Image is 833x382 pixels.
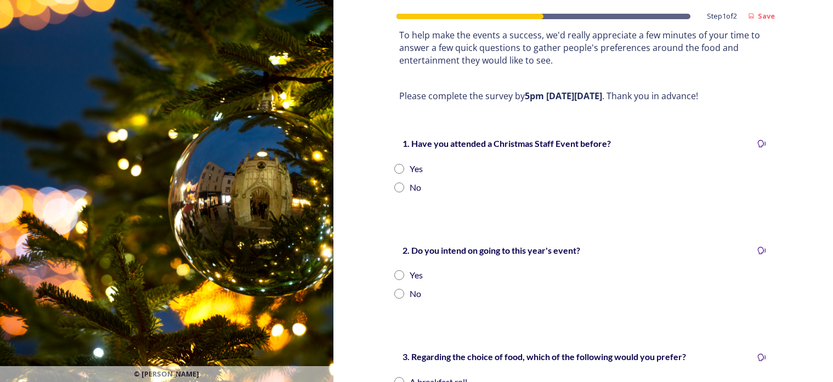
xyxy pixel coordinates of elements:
[410,287,421,300] div: No
[403,138,611,149] strong: 1. Have you attended a Christmas Staff Event before?
[410,181,421,194] div: No
[403,351,686,362] strong: 3. Regarding the choice of food, which of the following would you prefer?
[399,90,767,102] p: Please complete the survey by . Thank you in advance!
[707,11,737,21] span: Step 1 of 2
[134,369,199,379] span: © [PERSON_NAME]
[399,29,767,66] p: To help make the events a success, we'd really appreciate a few minutes of your time to answer a ...
[758,11,775,21] strong: Save
[410,162,423,175] div: Yes
[403,245,580,255] strong: 2. Do you intend on going to this year's event?
[410,269,423,282] div: Yes
[525,90,602,102] strong: 5pm [DATE][DATE]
